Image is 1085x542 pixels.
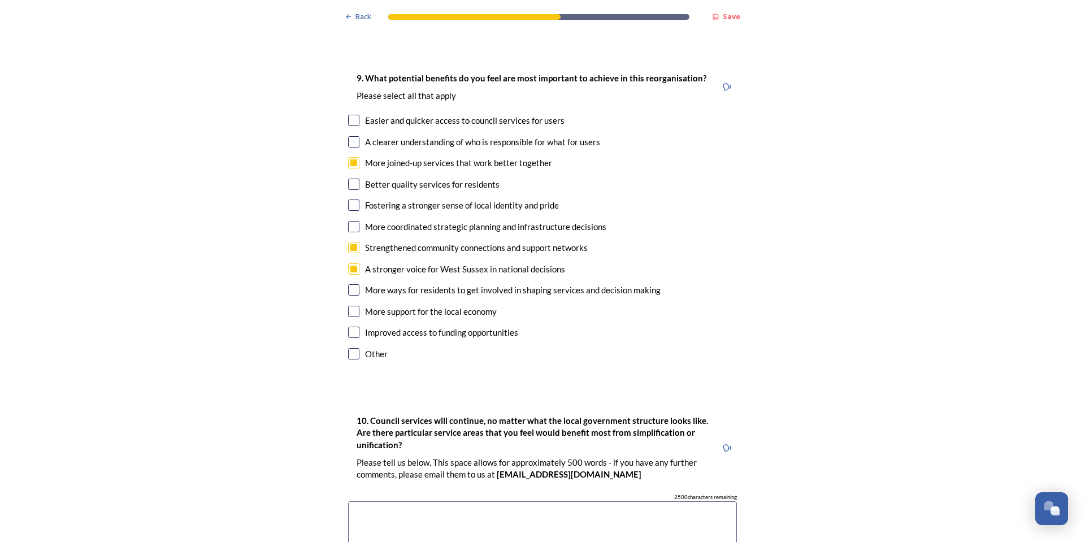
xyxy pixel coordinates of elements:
div: More ways for residents to get involved in shaping services and decision making [365,284,661,297]
div: More joined-up services that work better together [365,157,552,170]
div: Fostering a stronger sense of local identity and pride [365,199,559,212]
div: Better quality services for residents [365,178,500,191]
div: Easier and quicker access to council services for users [365,114,565,127]
strong: [EMAIL_ADDRESS][DOMAIN_NAME] [497,469,641,479]
p: Please select all that apply [357,90,706,102]
button: Open Chat [1035,492,1068,525]
div: Other [365,348,388,361]
span: Back [355,11,371,22]
strong: 10. Council services will continue, no matter what the local government structure looks like. Are... [357,415,710,450]
div: A clearer understanding of who is responsible for what for users [365,136,600,149]
p: Please tell us below. This space allows for approximately 500 words - if you have any further com... [357,457,708,481]
div: Improved access to funding opportunities [365,326,518,339]
strong: 9. What potential benefits do you feel are most important to achieve in this reorganisation? [357,73,706,83]
div: Strengthened community connections and support networks [365,241,588,254]
div: More coordinated strategic planning and infrastructure decisions [365,220,606,233]
div: A stronger voice for West Sussex in national decisions [365,263,565,276]
span: 2500 characters remaining [674,493,737,501]
strong: Save [723,11,740,21]
div: More support for the local economy [365,305,497,318]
